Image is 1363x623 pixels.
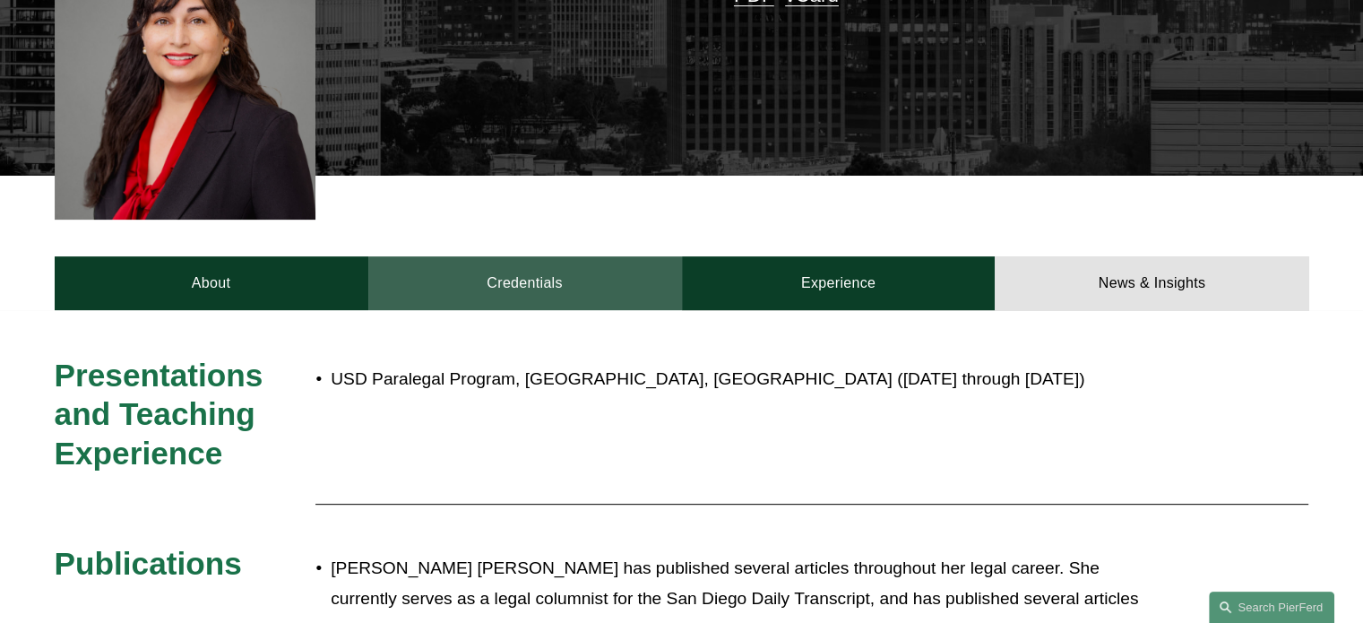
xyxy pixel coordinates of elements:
[995,256,1308,310] a: News & Insights
[55,546,242,581] span: Publications
[331,364,1152,395] p: USD Paralegal Program, [GEOGRAPHIC_DATA], [GEOGRAPHIC_DATA] ([DATE] through [DATE])
[368,256,682,310] a: Credentials
[55,358,272,471] span: Presentations and Teaching Experience
[1209,592,1334,623] a: Search this site
[55,256,368,310] a: About
[682,256,996,310] a: Experience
